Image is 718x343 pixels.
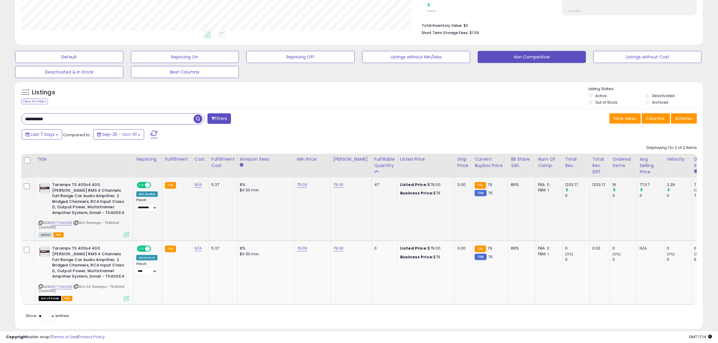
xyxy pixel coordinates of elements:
b: Business Price: [400,254,433,260]
div: Displaying 1 to 2 of 2 items [647,145,697,151]
button: Repricing Off [246,51,355,63]
div: Win BuyBox [136,191,158,197]
button: Deactivated & In Stock [15,66,123,78]
div: Preset: [136,198,158,212]
div: Listed Price [400,156,452,162]
div: 0 [565,193,590,198]
div: Clear All Filters [21,99,48,104]
a: 75.00 [297,182,308,188]
span: FBA [53,232,64,238]
small: (0%) [667,252,675,256]
small: FBA [165,182,176,189]
div: Fulfillable Quantity [374,156,395,169]
small: (0%) [694,188,702,193]
div: N/A [640,246,659,251]
div: 5.37 [211,246,232,251]
div: $79.00 [400,246,450,251]
div: 0 [565,246,590,251]
span: Last 7 Days [31,131,55,137]
a: N/A [195,182,202,188]
div: 8% [240,246,290,251]
span: OFF [150,183,160,188]
div: FBA: 0 [538,182,558,187]
div: Avg Selling Price [640,156,662,175]
div: Days In Stock [694,156,716,169]
button: Best Columns [131,66,239,78]
div: Velocity [667,156,689,162]
small: Prev: 0 [427,9,436,13]
strong: Copyright [6,334,28,340]
button: Filters [207,113,231,124]
span: Columns [646,115,665,121]
small: FBA [165,246,176,252]
span: FBA [62,296,72,301]
div: 1233.17 [565,182,590,187]
button: Non Competitive [478,51,586,63]
small: FBA [475,246,486,252]
div: Cost [195,156,206,162]
small: Prev: N/A [568,9,580,13]
b: Short Term Storage Fees: [422,30,469,35]
div: 0 [667,257,691,262]
small: FBM [475,190,486,196]
span: OFF [150,246,160,251]
small: Amazon Fees. [240,162,243,168]
div: ASIN: [39,246,129,300]
a: 79.00 [333,245,344,251]
div: 8% [240,182,290,187]
div: 0.00 [457,182,467,187]
div: FBA: 0 [538,246,558,251]
img: 41ajmb23rsL._SL40_.jpg [39,182,51,194]
div: $79.00 [400,182,450,187]
div: 77.07 [640,182,664,187]
div: Amazon Fees [240,156,292,162]
span: 75 [488,190,493,196]
button: Columns [642,113,670,124]
div: Amazon AI [136,255,157,260]
span: | SKU: CA Taramps - TS400x4 (2ndASIN) [39,284,125,293]
button: Listings without Cost [593,51,702,63]
div: 0 [374,246,393,251]
b: Listed Price: [400,182,428,187]
span: Show: entries [26,313,69,319]
a: B07YVMJFB9 [51,220,72,225]
div: Min Price [297,156,328,162]
div: 89% [511,182,531,187]
div: Total Rev. Diff. [592,156,607,175]
div: Ordered Items [612,156,634,169]
div: Fulfillment [165,156,189,162]
span: 79 [488,182,492,187]
span: Compared to: [63,132,91,138]
span: All listings currently available for purchase on Amazon [39,232,52,238]
button: Repricing On [131,51,239,63]
div: 0 [565,257,590,262]
div: 47 [374,182,393,187]
div: 0 [612,257,637,262]
div: 2.29 [667,182,691,187]
div: $79 [400,190,450,196]
div: Preset: [136,262,158,275]
label: Active [595,93,606,98]
button: Sep-25 - Oct-01 [93,129,144,140]
div: FBM: 1 [538,187,558,193]
a: 79.00 [333,182,344,188]
span: | SKU: Taramps - TS400x4 (2ndASIN) [39,220,119,229]
span: Sep-25 - Oct-01 [102,131,137,137]
div: Total Rev. [565,156,587,169]
button: Last 7 Days [22,129,62,140]
a: Terms of Use [52,334,77,340]
label: Archived [652,100,669,105]
b: Taramps TS 400x4 400 [PERSON_NAME] RMS 4 Channels Full Range Car Audio Amplifier, 2 Bridged Chann... [52,182,125,217]
div: Title [37,156,131,162]
div: Num of Comp. [538,156,560,169]
small: FBA [475,182,486,189]
li: $0 [422,21,692,29]
button: Default [15,51,123,63]
button: Actions [671,113,697,124]
div: Current Buybox Price [475,156,506,169]
h5: Listings [32,88,55,97]
div: Ship Price [457,156,470,169]
div: 0 [640,193,664,198]
span: 75 [488,254,493,260]
div: 0.00 [457,246,467,251]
